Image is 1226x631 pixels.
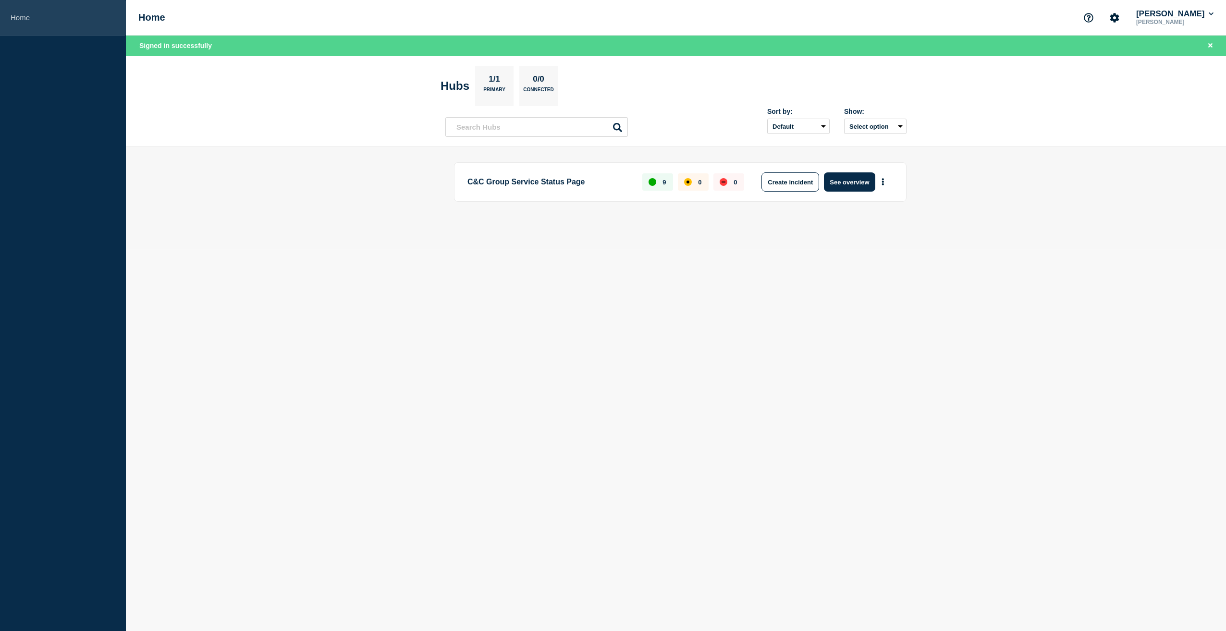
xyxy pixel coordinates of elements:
[1104,8,1125,28] button: Account settings
[684,178,692,186] div: affected
[698,179,701,186] p: 0
[467,172,631,192] p: C&C Group Service Status Page
[1134,19,1215,25] p: [PERSON_NAME]
[824,172,875,192] button: See overview
[1134,9,1215,19] button: [PERSON_NAME]
[767,119,830,134] select: Sort by
[441,79,469,93] h2: Hubs
[523,87,553,97] p: Connected
[485,74,504,87] p: 1/1
[844,108,907,115] div: Show:
[720,178,727,186] div: down
[1079,8,1099,28] button: Support
[529,74,548,87] p: 0/0
[483,87,505,97] p: Primary
[844,119,907,134] button: Select option
[761,172,819,192] button: Create incident
[1204,40,1216,51] button: Close banner
[734,179,737,186] p: 0
[662,179,666,186] p: 9
[767,108,830,115] div: Sort by:
[138,12,165,23] h1: Home
[877,173,889,191] button: More actions
[445,117,628,137] input: Search Hubs
[139,42,212,49] span: Signed in successfully
[649,178,656,186] div: up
